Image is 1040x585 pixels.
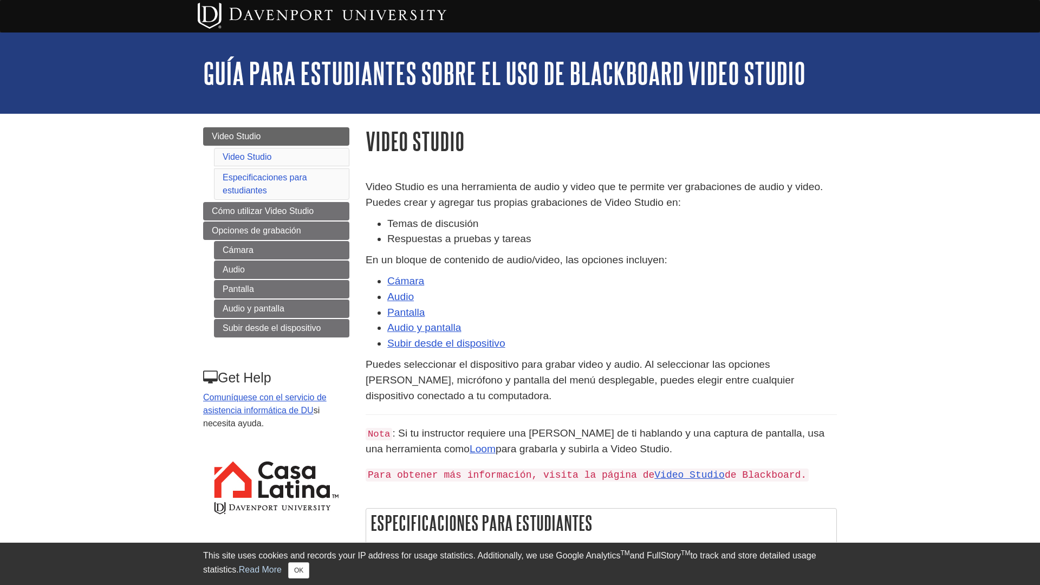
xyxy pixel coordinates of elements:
[203,222,349,240] a: Opciones de grabación
[203,391,348,430] p: si necesita ayuda.
[366,179,837,211] p: Video Studio es una herramienta de audio y video que te permite ver grabaciones de audio y video....
[214,261,349,279] a: Audio
[212,226,301,235] span: Opciones de grabación
[681,549,690,557] sup: TM
[198,3,446,29] img: Davenport University
[203,202,349,220] a: Cómo utilizar Video Studio
[366,509,836,537] h2: Especificaciones para estudiantes
[239,565,282,574] a: Read More
[366,469,809,482] code: Para obtener más información, visita la página de de Blackboard.
[212,206,314,216] span: Cómo utilizar Video Studio
[387,231,837,247] li: Respuestas a pruebas y tareas
[387,307,425,318] a: Pantalla
[214,319,349,337] a: Subir desde el dispositivo
[223,173,307,195] a: Especificaciones para estudiantes
[223,152,271,161] a: Video Studio
[366,252,837,268] p: En un bloque de contenido de audio/video, las opciones incluyen:
[387,337,505,349] a: Subir desde el dispositivo
[366,426,837,457] p: : Si tu instructor requiere una [PERSON_NAME] de ti hablando y una captura de pantalla, usa una h...
[654,470,725,480] a: Video Studio
[387,216,837,232] li: Temas de discusión
[288,562,309,578] button: Close
[214,300,349,318] a: Audio y pantalla
[214,280,349,298] a: Pantalla
[203,127,349,146] a: Video Studio
[203,56,805,90] a: Guía para estudiantes sobre el uso de Blackboard Video Studio
[212,132,261,141] span: Video Studio
[203,393,327,415] a: Comuníquese con el servicio de asistencia informática de DU
[203,549,837,578] div: This site uses cookies and records your IP address for usage statistics. Additionally, we use Goo...
[387,275,424,287] a: Cámara
[387,291,414,302] a: Audio
[620,549,629,557] sup: TM
[366,428,392,440] code: Nota
[214,241,349,259] a: Cámara
[387,322,461,333] a: Audio y pantalla
[366,127,837,155] h1: Video Studio
[203,370,348,386] h3: Get Help
[366,357,837,404] p: Puedes seleccionar el dispositivo para grabar video y audio. Al seleccionar las opciones [PERSON_...
[470,443,496,454] a: Loom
